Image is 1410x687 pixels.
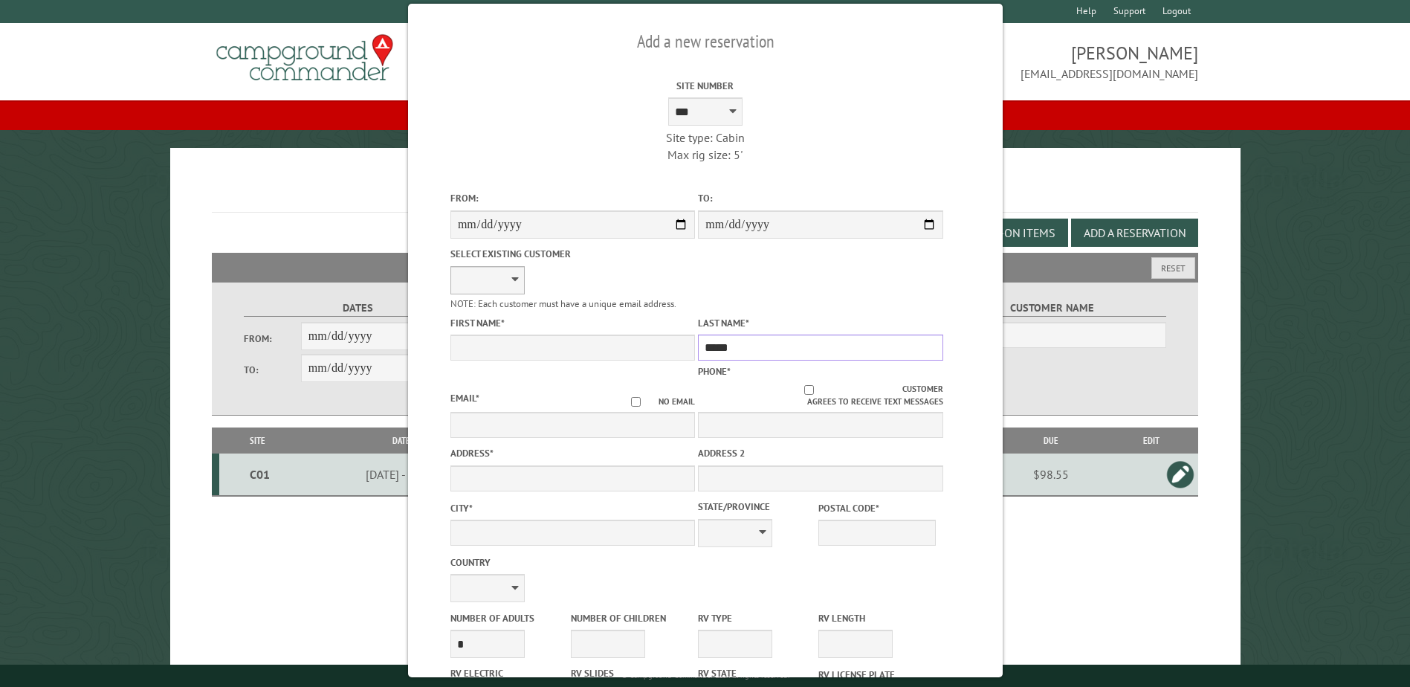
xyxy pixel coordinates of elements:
label: Country [450,555,694,570]
label: Last Name [698,316,942,330]
label: First Name [450,316,694,330]
label: Site Number [583,79,827,93]
label: State/Province [698,500,815,514]
img: Campground Commander [212,29,398,87]
label: Customer Name [939,300,1165,317]
label: Address [450,446,694,460]
h2: Add a new reservation [450,28,960,56]
input: Customer agrees to receive text messages [716,385,902,395]
label: To: [244,363,300,377]
button: Edit Add-on Items [940,219,1068,247]
label: City [450,501,694,515]
h2: Filters [212,253,1197,281]
label: Email [450,392,479,404]
th: Edit [1105,428,1197,454]
label: Select existing customer [450,247,694,261]
label: RV Length [818,611,936,625]
input: No email [613,397,659,407]
td: $98.55 [997,454,1105,496]
label: RV License Plate [818,668,936,682]
label: Customer agrees to receive text messages [698,383,942,408]
label: Dates [244,300,470,317]
div: [DATE] - [DATE] [298,467,509,482]
th: Site [219,428,295,454]
label: RV Type [698,611,815,625]
h1: Reservations [212,172,1197,213]
label: From: [450,191,694,205]
label: From: [244,332,300,346]
div: Site type: Cabin [583,129,827,146]
div: Max rig size: 5' [583,146,827,163]
button: Reset [1151,257,1195,279]
label: Number of Children [570,611,688,625]
label: Postal Code [818,501,936,515]
small: © Campground Commander LLC. All rights reserved. [621,671,789,680]
label: Address 2 [698,446,942,460]
label: To: [698,191,942,205]
th: Dates [296,428,512,454]
label: RV State [698,666,815,680]
label: Number of Adults [450,611,567,625]
label: No email [613,396,695,408]
button: Add a Reservation [1071,219,1198,247]
small: NOTE: Each customer must have a unique email address. [450,297,676,310]
label: RV Slides [570,666,688,680]
div: C01 [225,467,293,482]
label: RV Electric [450,666,567,680]
th: Due [997,428,1105,454]
label: Phone [698,365,731,378]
